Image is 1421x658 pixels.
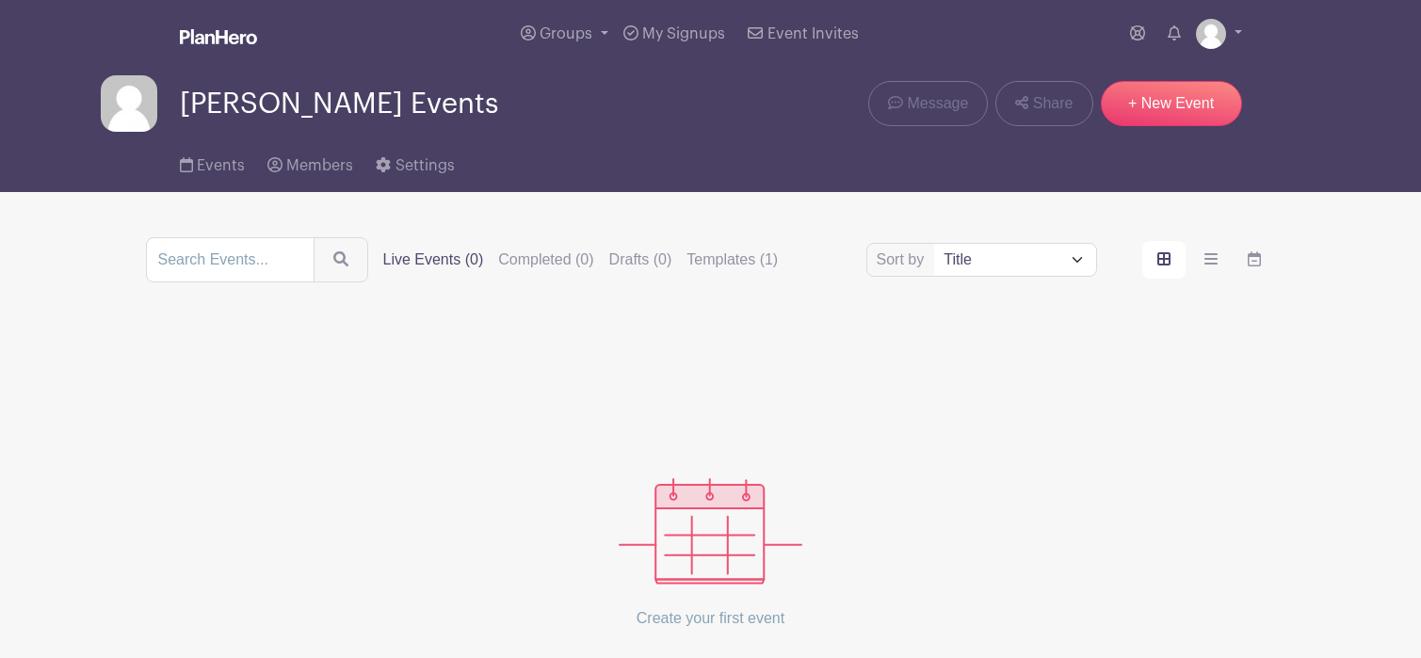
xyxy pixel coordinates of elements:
img: logo_white-6c42ec7e38ccf1d336a20a19083b03d10ae64f83f12c07503d8b9e83406b4c7d.svg [180,29,257,44]
span: Events [197,158,245,173]
span: Share [1033,92,1074,115]
a: Message [868,81,988,126]
span: Message [907,92,968,115]
p: Create your first event [619,585,802,652]
a: Settings [376,132,454,192]
a: Events [180,132,245,192]
img: default-ce2991bfa6775e67f084385cd625a349d9dcbb7a52a09fb2fda1e96e2d18dcdb.png [101,75,157,132]
img: default-ce2991bfa6775e67f084385cd625a349d9dcbb7a52a09fb2fda1e96e2d18dcdb.png [1196,19,1226,49]
div: filters [383,249,779,271]
label: Live Events (0) [383,249,484,271]
span: Settings [396,158,455,173]
span: Groups [540,26,592,41]
label: Sort by [877,249,930,271]
a: + New Event [1101,81,1242,126]
label: Completed (0) [498,249,593,271]
span: Event Invites [767,26,859,41]
img: events_empty-56550af544ae17c43cc50f3ebafa394433d06d5f1891c01edc4b5d1d59cfda54.svg [619,478,802,585]
span: My Signups [642,26,725,41]
span: [PERSON_NAME] Events [180,88,498,120]
label: Drafts (0) [609,249,672,271]
a: Share [995,81,1092,126]
a: Members [267,132,353,192]
div: order and view [1142,241,1276,279]
label: Templates (1) [686,249,778,271]
span: Members [286,158,353,173]
input: Search Events... [146,237,315,282]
